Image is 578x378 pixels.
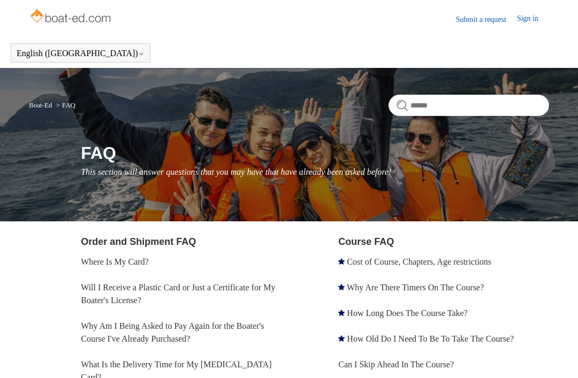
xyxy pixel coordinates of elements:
a: Can I Skip Ahead In The Course? [338,360,454,369]
a: Course FAQ [338,236,394,247]
img: Boat-Ed Help Center home page [29,6,114,28]
p: This section will answer questions that you may have that have already been asked before! [81,166,549,179]
a: How Old Do I Need To Be To Take The Course? [347,334,514,343]
a: Why Are There Timers On The Course? [347,283,484,292]
a: Submit a request [456,14,517,25]
a: Where Is My Card? [81,257,149,266]
svg: Promoted article [338,310,345,316]
a: How Long Does The Course Take? [347,308,467,318]
a: Cost of Course, Chapters, Age restrictions [347,257,491,266]
svg: Promoted article [338,284,345,290]
div: Live chat [542,342,570,370]
a: Why Am I Being Asked to Pay Again for the Boater's Course I've Already Purchased? [81,321,264,343]
h1: FAQ [81,140,549,166]
li: FAQ [54,101,75,109]
svg: Promoted article [338,335,345,342]
svg: Promoted article [338,258,345,265]
button: English ([GEOGRAPHIC_DATA]) [17,49,144,58]
li: Boat-Ed [29,101,54,109]
input: Search [389,95,549,116]
a: Order and Shipment FAQ [81,236,196,247]
a: Will I Receive a Plastic Card or Just a Certificate for My Boater's License? [81,283,275,305]
a: Boat-Ed [29,101,52,109]
a: Sign in [517,13,549,26]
